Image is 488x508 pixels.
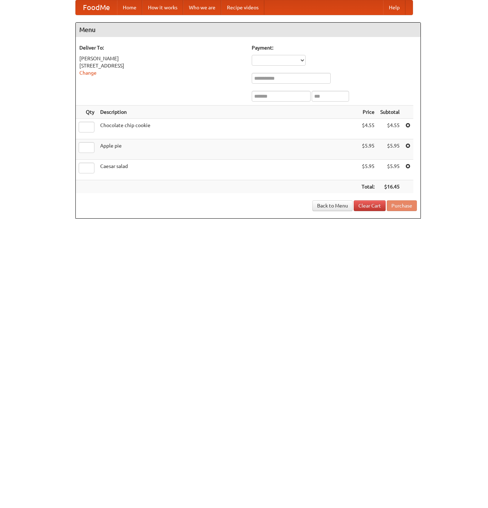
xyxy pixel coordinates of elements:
[76,0,117,15] a: FoodMe
[117,0,142,15] a: Home
[377,139,403,160] td: $5.95
[359,139,377,160] td: $5.95
[97,160,359,180] td: Caesar salad
[377,119,403,139] td: $4.55
[79,70,97,76] a: Change
[377,160,403,180] td: $5.95
[377,180,403,194] th: $16.45
[387,200,417,211] button: Purchase
[377,106,403,119] th: Subtotal
[97,139,359,160] td: Apple pie
[252,44,417,51] h5: Payment:
[97,106,359,119] th: Description
[383,0,405,15] a: Help
[359,180,377,194] th: Total:
[76,23,420,37] h4: Menu
[79,44,245,51] h5: Deliver To:
[354,200,386,211] a: Clear Cart
[312,200,353,211] a: Back to Menu
[76,106,97,119] th: Qty
[79,55,245,62] div: [PERSON_NAME]
[97,119,359,139] td: Chocolate chip cookie
[221,0,264,15] a: Recipe videos
[359,119,377,139] td: $4.55
[359,160,377,180] td: $5.95
[79,62,245,69] div: [STREET_ADDRESS]
[142,0,183,15] a: How it works
[359,106,377,119] th: Price
[183,0,221,15] a: Who we are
